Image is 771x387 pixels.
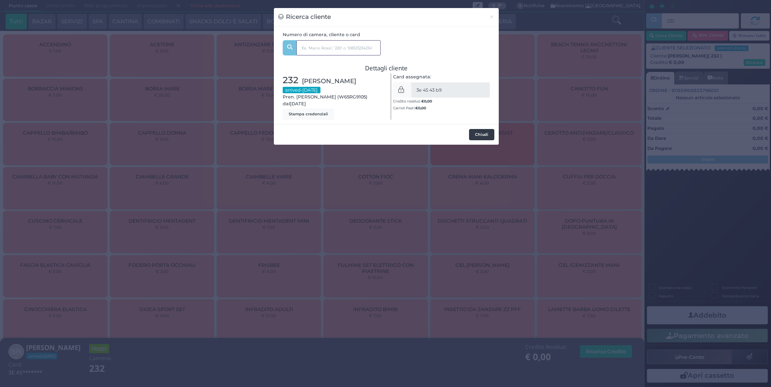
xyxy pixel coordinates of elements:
b: € [421,99,432,103]
button: Chiudi [469,129,494,140]
span: × [489,12,494,21]
small: Credito residuo: [393,99,432,103]
button: Stampa credenziali [283,109,334,120]
h3: Dettagli cliente [283,65,490,72]
span: 232 [283,74,298,87]
span: [PERSON_NAME] [302,76,356,86]
span: 0,00 [418,105,426,111]
label: Card assegnata: [393,74,431,80]
label: Numero di camera, cliente o card [283,31,360,38]
input: Es. 'Mario Rossi', '220' o '108123234234' [296,40,381,55]
small: Carnet Pasti: [393,106,426,110]
span: 0,00 [424,98,432,104]
h3: Ricerca cliente [278,12,331,22]
small: arrived-[DATE] [283,87,320,93]
span: [DATE] [290,100,306,107]
b: € [415,106,426,110]
div: Pren. [PERSON_NAME] (W65RG9105) dal [278,74,386,120]
button: Chiudi [485,8,499,26]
